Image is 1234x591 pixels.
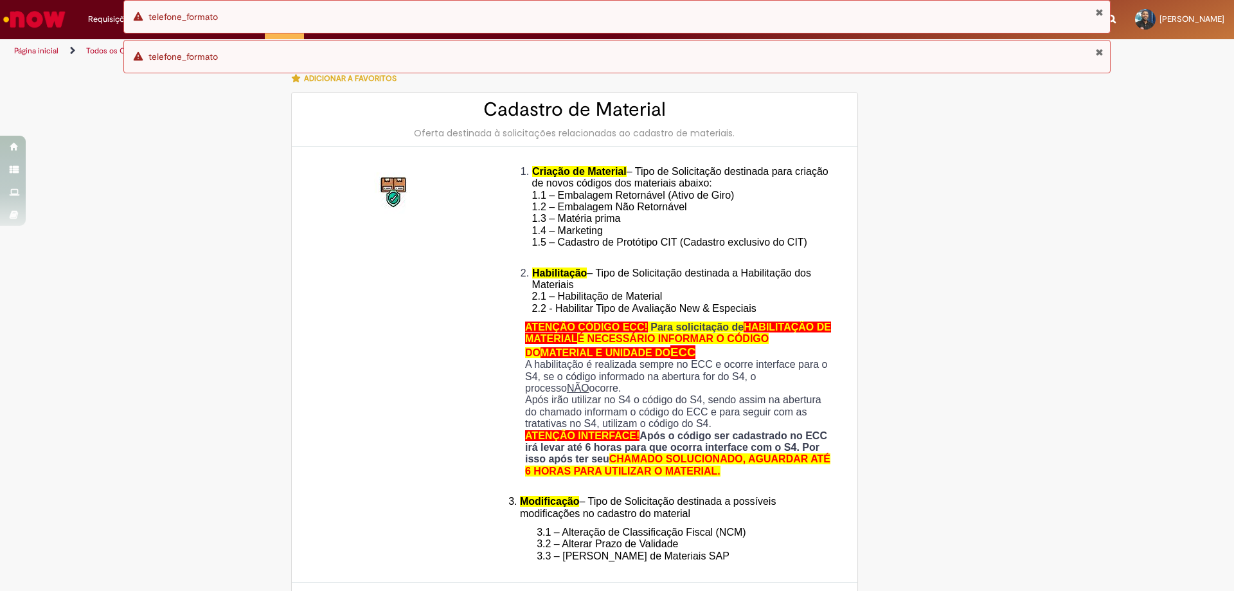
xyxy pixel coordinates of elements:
span: [PERSON_NAME] [1159,14,1224,24]
div: Oferta destinada à solicitações relacionadas ao cadastro de materiais. [305,127,845,140]
span: telefone_formato [148,11,218,23]
a: Todos os Catálogos [86,46,154,56]
u: NÃO [567,383,589,394]
span: Modificação [520,496,579,507]
span: – Tipo de Solicitação destinada a Habilitação dos Materiais 2.1 – Habilitação de Material 2.2 - H... [532,268,811,314]
span: Criação de Material [532,166,627,177]
span: HABILITAÇÃO DE MATERIAL [525,322,831,344]
span: É NECESSÁRIO INFORMAR O CÓDIGO DO [525,333,769,358]
span: ATENÇÃO CÓDIGO ECC! [525,322,648,332]
img: ServiceNow [1,6,67,32]
p: A habilitação é realizada sempre no ECC e ocorre interface para o S4, se o código informado na ab... [525,359,835,394]
li: – Tipo de Solicitação destinada a possíveis modificações no cadastro do material [520,496,835,520]
span: ATENÇÃO INTERFACE! [525,430,639,441]
button: Fechar Notificação [1095,7,1104,17]
a: Página inicial [14,46,58,56]
span: CHAMADO SOLUCIONADO, AGUARDAR ATÉ 6 HORAS PARA UTILIZAR O MATERIAL. [525,453,830,476]
span: Requisições [88,13,133,26]
h2: Cadastro de Material [305,99,845,120]
strong: Após o código ser cadastrado no ECC irá levar até 6 horas para que ocorra interface com o S4. Por... [525,430,830,477]
button: Fechar Notificação [1095,47,1104,57]
ul: Trilhas de página [10,39,813,63]
span: 3.1 – Alteração de Classificação Fiscal (NCM) 3.2 – Alterar Prazo de Validade 3.3 – [PERSON_NAME]... [537,527,746,561]
span: – Tipo de Solicitação destinada para criação de novos códigos dos materiais abaixo: 1.1 – Embalag... [532,166,828,260]
span: telefone_formato [148,51,218,62]
span: Para solicitação de [650,322,744,332]
span: Habilitação [532,268,587,278]
span: ECC [670,345,695,359]
span: MATERIAL E UNIDADE DO [541,347,670,358]
p: Após irão utilizar no S4 o código do S4, sendo assim na abertura do chamado informam o código do ... [525,394,835,430]
img: Cadastro de Material [374,172,415,214]
span: Adicionar a Favoritos [304,73,397,84]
